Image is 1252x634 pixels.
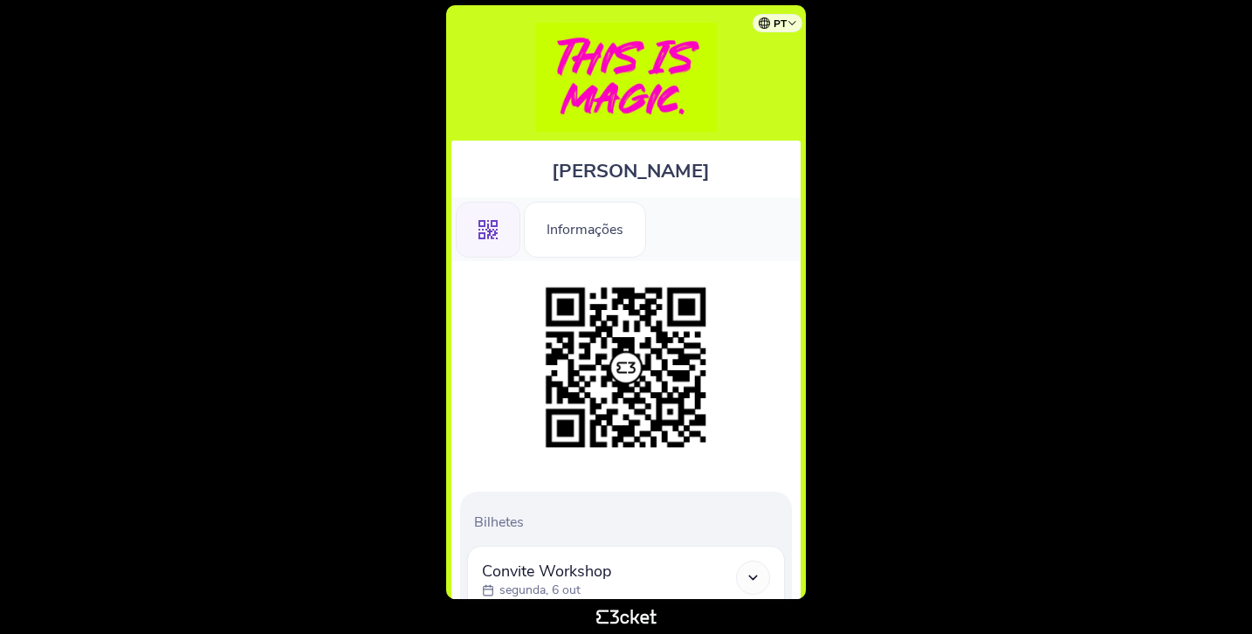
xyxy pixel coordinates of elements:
span: [PERSON_NAME] [552,158,710,184]
p: segunda, 6 out [499,582,581,599]
img: 1ª Conferência Ibero-Americana de Publicidade [535,23,717,132]
span: Convite Workshop [482,561,611,582]
img: 713e42dc9db44458aaec6b4066e6a9f7.png [537,279,715,457]
p: Bilhetes [474,513,785,532]
a: Informações [524,218,646,238]
div: Informações [524,202,646,258]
